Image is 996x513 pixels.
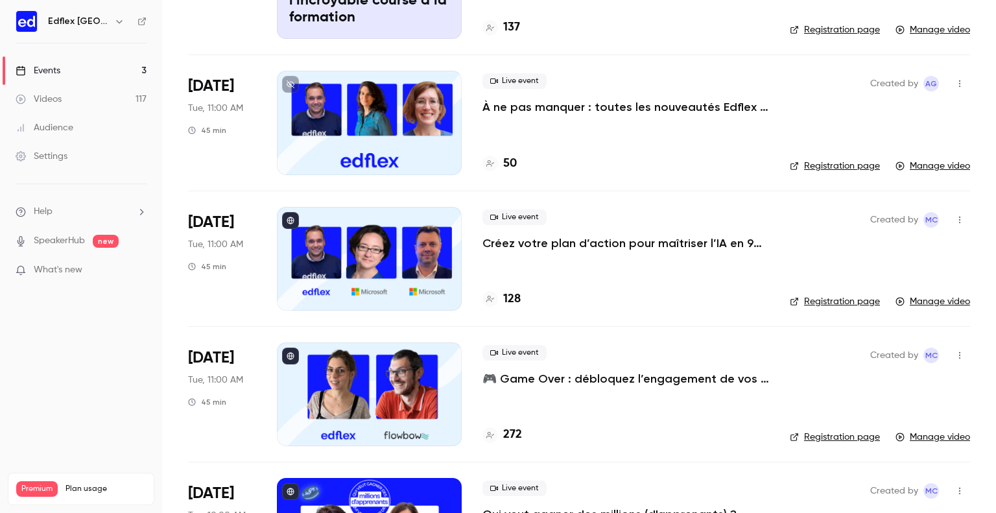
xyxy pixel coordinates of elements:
[790,431,880,444] a: Registration page
[503,155,517,173] h4: 50
[16,481,58,497] span: Premium
[188,483,234,504] span: [DATE]
[482,73,547,89] span: Live event
[895,431,970,444] a: Manage video
[790,23,880,36] a: Registration page
[503,426,522,444] h4: 272
[48,15,109,28] h6: Edflex [GEOGRAPHIC_DATA]
[188,71,256,174] div: May 20 Tue, 11:00 AM (Europe/Paris)
[131,265,147,276] iframe: Noticeable Trigger
[482,345,547,361] span: Live event
[503,291,521,308] h4: 128
[923,483,939,499] span: Manon Cousin
[923,76,939,91] span: Anne Sophie Gutierrez
[188,238,243,251] span: Tue, 11:00 AM
[482,481,547,496] span: Live event
[790,295,880,308] a: Registration page
[923,348,939,363] span: Manon Cousin
[503,19,520,36] h4: 137
[923,212,939,228] span: Manon Cousin
[188,125,226,136] div: 45 min
[188,102,243,115] span: Tue, 11:00 AM
[482,426,522,444] a: 272
[895,160,970,173] a: Manage video
[16,64,60,77] div: Events
[925,76,937,91] span: AG
[188,342,256,446] div: Mar 25 Tue, 11:00 AM (Europe/Berlin)
[870,76,918,91] span: Created by
[93,235,119,248] span: new
[16,93,62,106] div: Videos
[925,348,938,363] span: MC
[188,212,234,233] span: [DATE]
[870,483,918,499] span: Created by
[482,371,769,387] a: 🎮 Game Over : débloquez l’engagement de vos apprenants grâce à la gamification
[34,263,82,277] span: What's new
[34,205,53,219] span: Help
[482,155,517,173] a: 50
[482,291,521,308] a: 128
[16,121,73,134] div: Audience
[482,235,769,251] a: Créez votre plan d’action pour maîtriser l’IA en 90 jours
[65,484,146,494] span: Plan usage
[16,11,37,32] img: Edflex France
[188,261,226,272] div: 45 min
[188,374,243,387] span: Tue, 11:00 AM
[16,205,147,219] li: help-dropdown-opener
[870,348,918,363] span: Created by
[34,234,85,248] a: SpeakerHub
[925,212,938,228] span: MC
[482,19,520,36] a: 137
[188,397,226,407] div: 45 min
[925,483,938,499] span: MC
[482,209,547,225] span: Live event
[188,76,234,97] span: [DATE]
[188,207,256,311] div: Apr 29 Tue, 11:00 AM (Europe/Berlin)
[188,348,234,368] span: [DATE]
[482,99,769,115] a: À ne pas manquer : toutes les nouveautés Edflex dévoilées !
[790,160,880,173] a: Registration page
[870,212,918,228] span: Created by
[16,150,67,163] div: Settings
[895,295,970,308] a: Manage video
[895,23,970,36] a: Manage video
